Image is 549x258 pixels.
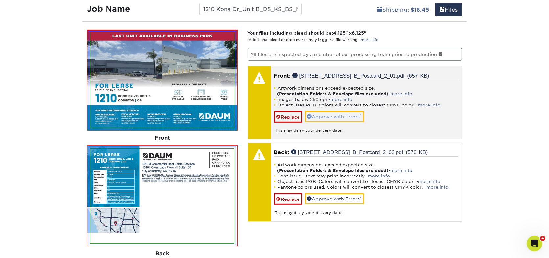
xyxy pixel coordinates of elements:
b: : $18.45 [407,7,429,13]
a: more info [418,103,441,107]
p: All files are inspected by a member of our processing team prior to production. [248,48,462,60]
div: This may delay your delivery date! [274,205,459,216]
span: Front: [274,73,291,79]
a: Shipping: $18.45 [373,3,434,16]
strong: Job Name [87,4,130,13]
input: Enter a job name [199,3,301,15]
strong: Your files including bleed should be: " x " [248,30,367,35]
li: Pantone colors used. Colors will convert to closest CMYK color. - [274,184,459,190]
span: files [440,7,445,13]
div: Front [87,131,238,145]
a: Replace [274,111,302,123]
a: more info [331,97,353,102]
li: Artwork dimensions exceed expected size. - [274,162,459,173]
strong: (Presentation Folders & Envelope files excluded) [277,168,389,173]
a: more info [391,168,413,173]
span: Back: [274,149,290,155]
a: Files [435,3,462,16]
li: Font issue - text may print incorrectly - [274,173,459,179]
a: [STREET_ADDRESS] B_Postcard_2_02.pdf (578 KB) [291,149,428,154]
li: Images below 250 dpi - [274,97,459,102]
a: Approve with Errors* [305,193,364,204]
div: This may delay your delivery date! [274,123,459,133]
span: 6.125 [352,30,364,35]
a: more info [368,174,390,178]
a: more info [427,185,449,190]
a: Replace [274,193,302,205]
strong: (Presentation Folders & Envelope files excluded) [277,91,389,96]
a: more info [418,179,441,184]
a: [STREET_ADDRESS] B_Postcard_2_01.pdf (657 KB) [293,73,429,78]
span: shipping [377,7,382,13]
li: Object uses RGB. Colors will convert to closest CMYK color. - [274,102,459,108]
a: Approve with Errors* [305,111,364,122]
li: Object uses RGB. Colors will convert to closest CMYK color. - [274,179,459,184]
a: more info [391,91,413,96]
li: Artwork dimensions exceed expected size. - [274,85,459,97]
iframe: Intercom live chat [527,236,542,251]
a: more info [361,38,379,42]
span: 4 [540,236,545,241]
small: *Additional bleed or crop marks may trigger a file warning – [248,38,379,42]
span: 4.125 [333,30,346,35]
